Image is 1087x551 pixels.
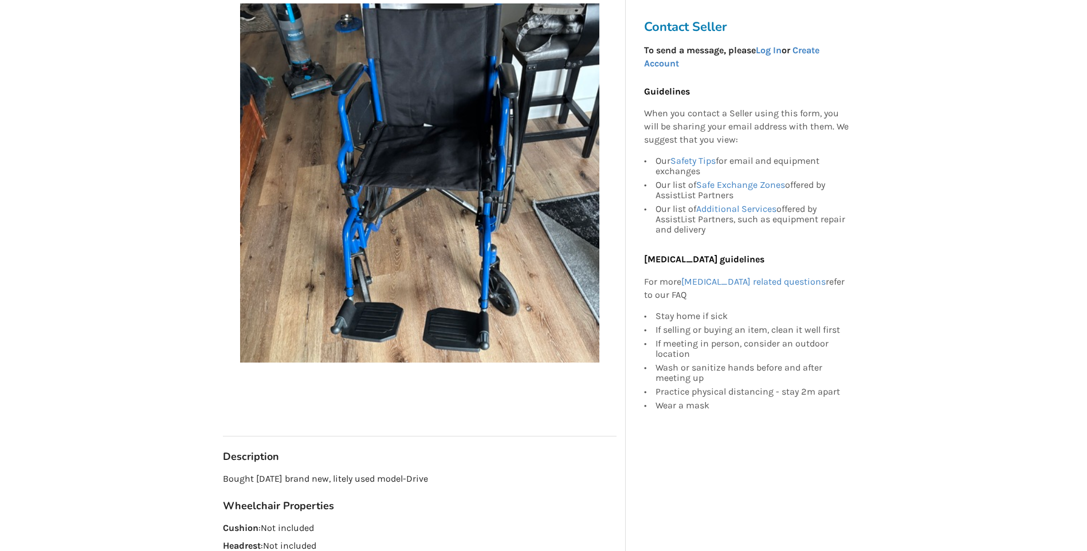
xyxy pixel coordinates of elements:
b: [MEDICAL_DATA] guidelines [644,254,764,265]
strong: To send a message, please or [644,45,819,69]
strong: Cushion [223,522,258,533]
p: When you contact a Seller using this form, you will be sharing your email address with them. We s... [644,108,849,147]
strong: Headrest [223,540,261,551]
p: : Not included [223,522,617,535]
div: Our list of offered by AssistList Partners [656,178,849,202]
div: If selling or buying an item, clean it well first [656,323,849,337]
a: Log In [756,45,782,56]
h3: Contact Seller [644,19,855,35]
div: Wash or sanitize hands before and after meeting up [656,361,849,385]
div: Our for email and equipment exchanges [656,156,849,178]
a: Safe Exchange Zones [696,179,785,190]
div: Stay home if sick [656,311,849,323]
div: Practice physical distancing - stay 2m apart [656,385,849,399]
div: If meeting in person, consider an outdoor location [656,337,849,361]
a: Additional Services [696,203,776,214]
h3: Description [223,450,617,463]
b: Guidelines [644,86,690,97]
a: Safety Tips [670,155,716,166]
div: Wear a mask [656,399,849,411]
div: Our list of offered by AssistList Partners, such as equipment repair and delivery [656,202,849,235]
a: [MEDICAL_DATA] related questions [681,276,826,287]
img: 6 months old. standard wheelchair -wheelchair-mobility-chilliwack-assistlist-listing [240,3,599,363]
p: For more refer to our FAQ [644,275,849,302]
h3: Wheelchair Properties [223,499,617,513]
p: Bought [DATE] brand new, litely used model-Drive [223,473,617,486]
